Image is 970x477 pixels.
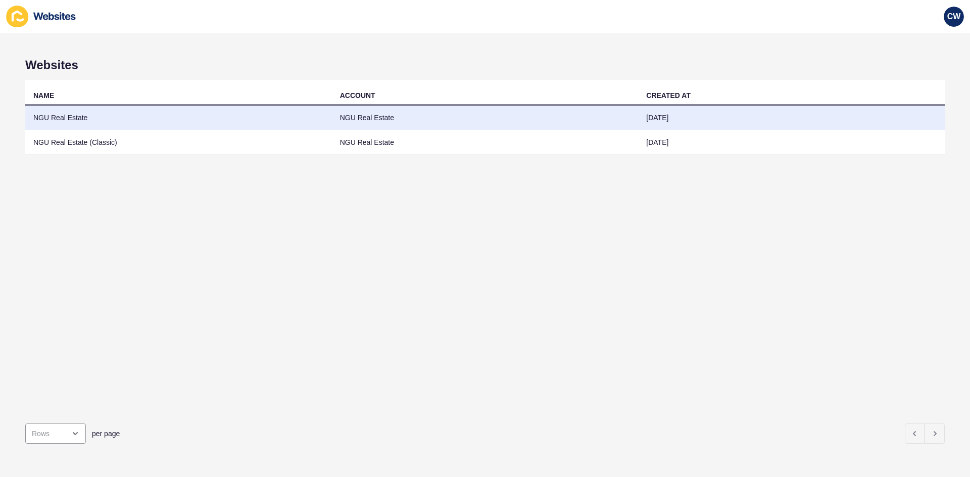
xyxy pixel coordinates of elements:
[332,105,639,130] td: NGU Real Estate
[25,423,86,444] div: open menu
[33,90,54,100] div: NAME
[25,105,332,130] td: NGU Real Estate
[340,90,375,100] div: ACCOUNT
[92,429,120,439] span: per page
[947,12,961,22] span: CW
[332,130,639,155] td: NGU Real Estate
[646,90,691,100] div: CREATED AT
[638,130,945,155] td: [DATE]
[638,105,945,130] td: [DATE]
[25,130,332,155] td: NGU Real Estate (Classic)
[25,58,945,72] h1: Websites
